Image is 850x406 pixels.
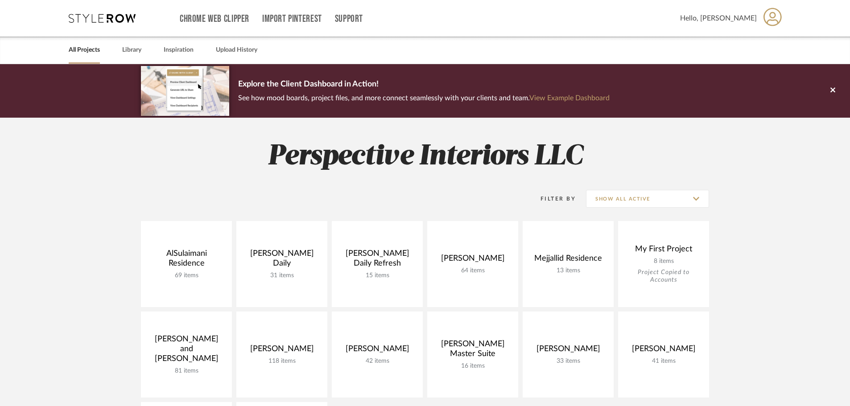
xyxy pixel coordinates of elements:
p: Explore the Client Dashboard in Action! [238,78,610,92]
div: 31 items [243,272,320,279]
div: [PERSON_NAME] Daily [243,249,320,272]
div: 33 items [530,357,607,365]
div: [PERSON_NAME] [530,344,607,357]
div: 13 items [530,267,607,275]
div: 41 items [625,357,702,365]
img: d5d033c5-7b12-40c2-a960-1ecee1989c38.png [141,66,229,115]
div: 8 items [625,258,702,265]
a: Upload History [216,44,257,56]
div: [PERSON_NAME] [625,344,702,357]
a: Support [335,15,363,23]
div: Filter By [529,194,576,203]
div: 118 items [243,357,320,365]
div: [PERSON_NAME] [243,344,320,357]
a: Chrome Web Clipper [180,15,249,23]
a: Import Pinterest [262,15,322,23]
div: [PERSON_NAME] Daily Refresh [339,249,416,272]
span: Hello, [PERSON_NAME] [680,13,757,24]
div: My First Project [625,244,702,258]
div: AlSulaimani Residence [148,249,225,272]
a: Library [122,44,141,56]
div: 16 items [434,362,511,370]
div: [PERSON_NAME] [339,344,416,357]
h2: Perspective Interiors LLC [104,140,746,173]
div: 81 items [148,367,225,375]
div: 69 items [148,272,225,279]
div: 15 items [339,272,416,279]
div: Mejjallid Residence [530,254,607,267]
div: Project Copied to Accounts [625,269,702,284]
div: [PERSON_NAME] [434,254,511,267]
a: View Example Dashboard [529,94,610,102]
div: 42 items [339,357,416,365]
p: See how mood boards, project files, and more connect seamlessly with your clients and team. [238,92,610,104]
a: All Projects [69,44,100,56]
div: [PERSON_NAME] Master Suite [434,339,511,362]
div: [PERSON_NAME] and [PERSON_NAME] [148,334,225,367]
a: Inspiration [164,44,194,56]
div: 64 items [434,267,511,275]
